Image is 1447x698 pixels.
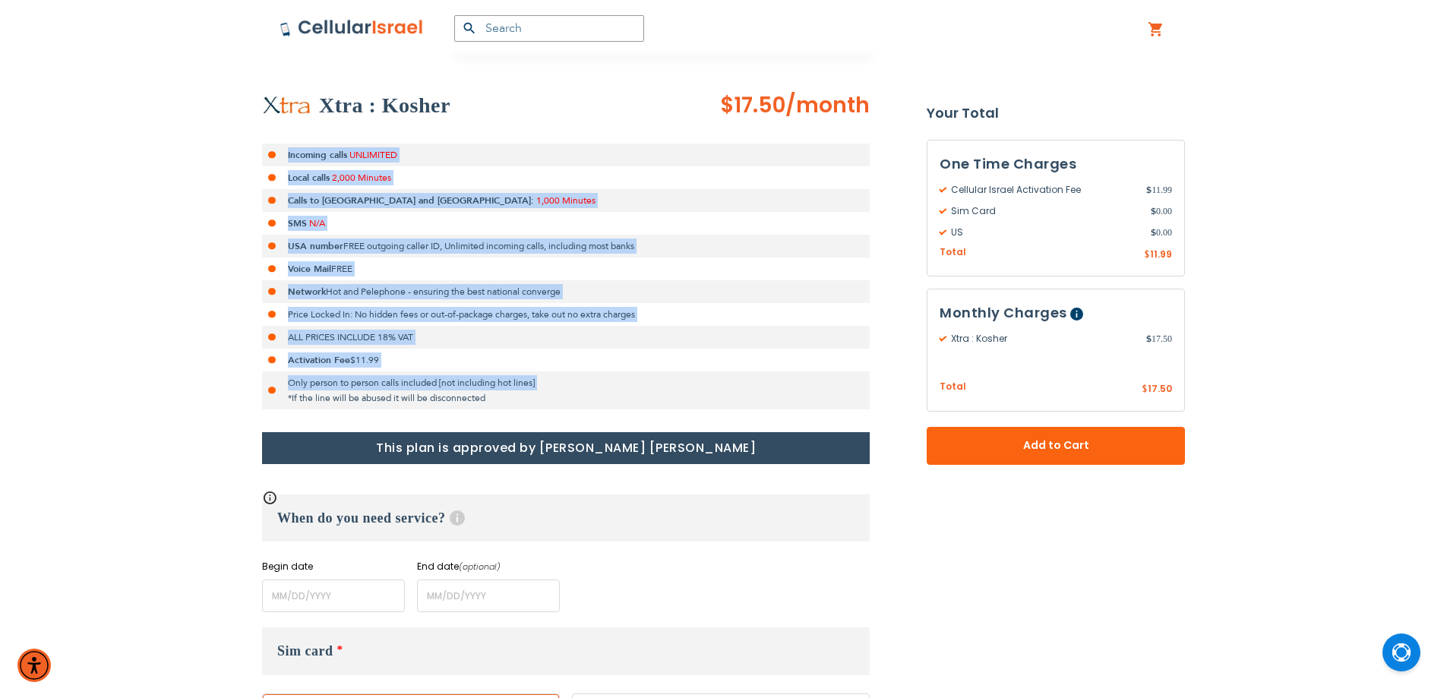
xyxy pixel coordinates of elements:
strong: Your Total [927,102,1185,125]
span: Xtra : Kosher [940,332,1146,346]
label: Begin date [262,560,405,573]
span: $ [1151,226,1156,239]
span: $ [1144,248,1150,262]
span: 17.50 [1146,332,1172,346]
span: Total [940,245,966,260]
span: 17.50 [1148,382,1172,395]
span: $ [1151,204,1156,218]
li: Price Locked In: No hidden fees or out-of-package charges, take out no extra charges [262,303,870,326]
span: 0.00 [1151,204,1172,218]
input: MM/DD/YYYY [262,580,405,612]
input: MM/DD/YYYY [417,580,560,612]
i: (optional) [459,561,501,573]
span: Sim card [277,643,333,659]
span: Cellular Israel Activation Fee [940,183,1146,197]
span: 1,000 Minutes [536,194,596,207]
strong: USA number [288,240,343,252]
img: Xtra : Kosher [262,96,311,115]
span: 11.99 [1146,183,1172,197]
span: 2,000 Minutes [332,172,391,184]
label: End date [417,560,560,573]
span: Help [450,510,465,526]
span: FREE [331,263,352,275]
h3: When do you need service? [262,494,870,542]
strong: Calls to [GEOGRAPHIC_DATA] and [GEOGRAPHIC_DATA]: [288,194,534,207]
strong: Local calls [288,172,330,184]
span: $ [1146,332,1152,346]
span: FREE outgoing caller ID, Unlimited incoming calls, including most banks [343,240,634,252]
h1: This plan is approved by [PERSON_NAME] [PERSON_NAME] [262,432,870,464]
strong: SMS [288,217,307,229]
strong: Incoming calls [288,149,347,161]
span: 11.99 [1150,248,1172,261]
span: $ [1146,183,1152,197]
span: Monthly Charges [940,303,1067,322]
span: /month [785,90,870,121]
strong: Activation Fee [288,354,350,366]
input: Search [454,15,644,42]
span: Add to Cart [977,437,1135,453]
span: $ [1142,383,1148,396]
strong: Voice Mail [288,263,331,275]
strong: Network [288,286,326,298]
li: ALL PRICES INCLUDE 18% VAT [262,326,870,349]
span: $17.50 [720,90,785,120]
span: Sim Card [940,204,1151,218]
span: Total [940,380,966,394]
span: Hot and Pelephone - ensuring the best national converge [326,286,561,298]
h2: Xtra : Kosher [319,90,450,121]
span: US [940,226,1151,239]
span: N/A [309,217,325,229]
span: $11.99 [350,354,379,366]
span: Help [1070,308,1083,321]
span: UNLIMITED [349,149,397,161]
img: Cellular Israel Logo [280,19,424,37]
div: Accessibility Menu [17,649,51,682]
h3: One Time Charges [940,153,1172,175]
button: Add to Cart [927,427,1185,465]
span: 0.00 [1151,226,1172,239]
li: Only person to person calls included [not including hot lines] *If the line will be abused it wil... [262,371,870,409]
